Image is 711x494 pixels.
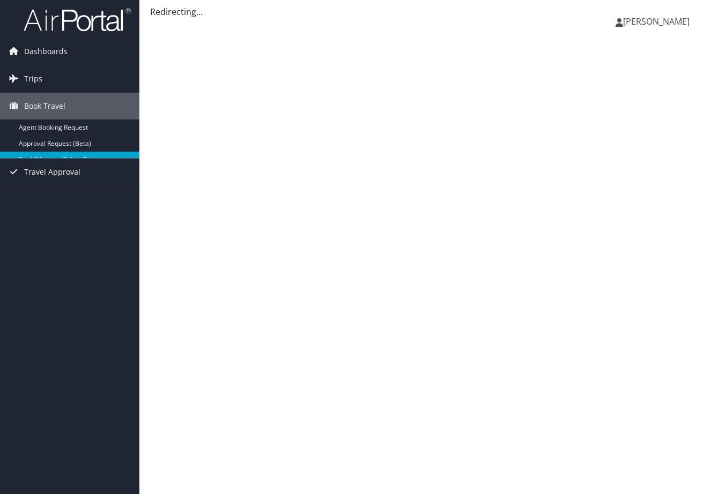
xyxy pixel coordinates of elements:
[150,5,700,18] div: Redirecting...
[24,159,80,185] span: Travel Approval
[24,93,65,119] span: Book Travel
[24,65,42,92] span: Trips
[616,5,700,38] a: [PERSON_NAME]
[24,38,68,65] span: Dashboards
[623,16,690,27] span: [PERSON_NAME]
[24,7,131,32] img: airportal-logo.png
